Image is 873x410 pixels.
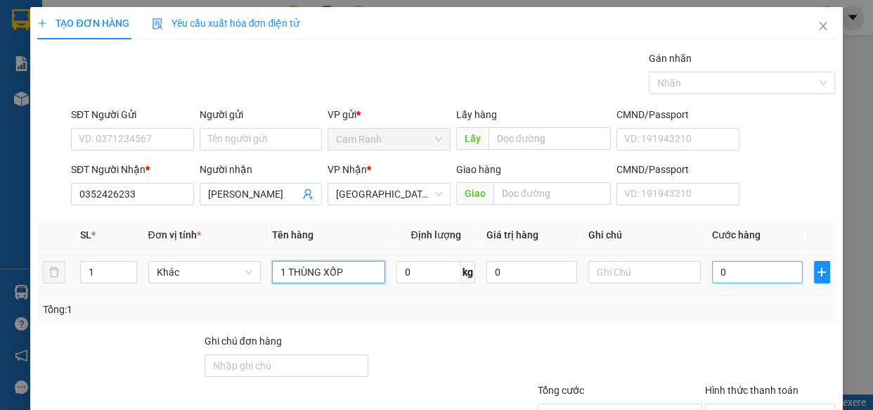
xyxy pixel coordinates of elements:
span: Đơn vị tính [148,229,201,241]
div: CMND/Passport [616,107,739,122]
div: SĐT Người Gửi [71,107,194,122]
div: SĐT Người Nhận [71,162,194,177]
label: Hình thức thanh toán [705,385,798,396]
li: (c) 2017 [118,67,193,84]
span: Cước hàng [712,229,761,241]
b: [PERSON_NAME] - [PERSON_NAME] [18,91,79,230]
img: icon [152,18,163,30]
span: TẠO ĐƠN HÀNG [37,18,129,29]
span: Yêu cầu xuất hóa đơn điện tử [152,18,300,29]
span: kg [461,261,475,283]
div: Người nhận [200,162,323,177]
div: Người gửi [200,107,323,122]
span: close [817,20,829,32]
span: Tổng cước [538,385,584,396]
span: VP Nhận [328,164,367,175]
div: VP gửi [328,107,451,122]
input: Ghi chú đơn hàng [205,354,368,377]
span: Giao [456,182,493,205]
div: CMND/Passport [616,162,739,177]
span: SL [80,229,91,241]
input: Ghi Chú [588,261,701,283]
span: Sài Gòn [336,184,442,205]
th: Ghi chú [583,222,707,249]
input: Dọc đường [489,127,611,150]
span: plus [815,267,829,278]
button: Close [803,7,843,46]
div: Tổng: 1 [43,302,338,317]
span: Giá trị hàng [486,229,538,241]
label: Ghi chú đơn hàng [205,335,282,347]
img: logo.jpg [153,18,186,51]
input: Dọc đường [493,182,611,205]
button: delete [43,261,65,283]
span: Lấy [456,127,489,150]
span: Lấy hàng [456,109,497,120]
span: Định lượng [410,229,460,241]
span: Giao hàng [456,164,501,175]
span: user-add [302,188,313,200]
button: plus [814,261,830,283]
span: Khác [157,262,253,283]
b: [DOMAIN_NAME] [118,53,193,65]
input: VD: Bàn, Ghế [272,261,385,283]
label: Gán nhãn [649,53,692,64]
span: Tên hàng [272,229,313,241]
span: plus [37,18,47,28]
span: Cam Ranh [336,129,442,150]
b: [PERSON_NAME] - Gửi khách hàng [86,20,140,135]
input: 0 [486,261,577,283]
